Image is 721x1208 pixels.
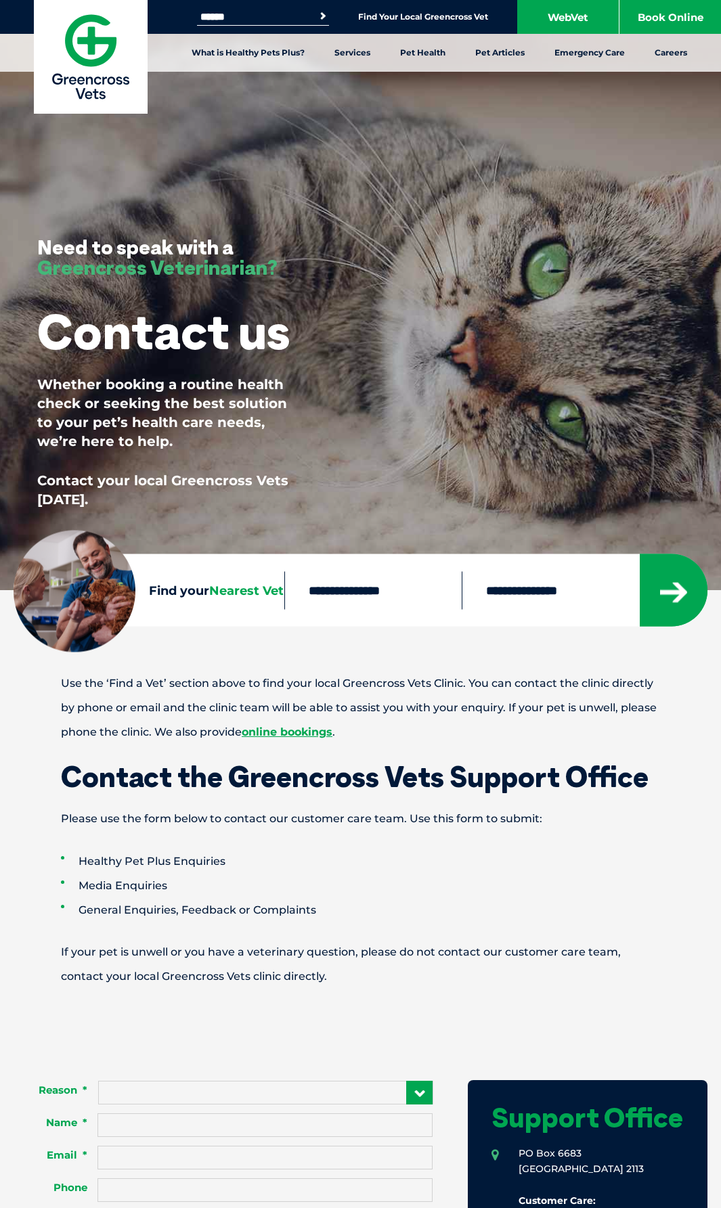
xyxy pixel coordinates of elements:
[37,237,278,277] h3: Need to speak with a
[640,34,702,72] a: Careers
[242,725,332,738] a: online bookings
[540,34,640,72] a: Emergency Care
[37,254,278,280] span: Greencross Veterinarian?
[316,9,330,23] button: Search
[519,1194,596,1207] b: Customer Care:
[460,34,540,72] a: Pet Articles
[37,375,301,451] p: Whether booking a routine health check or seeking the best solution to your pet’s health care nee...
[14,1148,97,1162] label: Email
[61,898,707,922] li: General Enquiries, Feedback or Complaints
[320,34,385,72] a: Services
[14,807,707,831] p: Please use the form below to contact our customer care team. Use this form to submit:
[385,34,460,72] a: Pet Health
[14,1083,97,1097] label: Reason
[149,584,284,596] h4: Find your
[61,849,707,874] li: Healthy Pet Plus Enquiries
[14,671,707,744] p: Use the ‘Find a Vet’ section above to find your local Greencross Vets Clinic. You can contact the...
[61,874,707,898] li: Media Enquiries
[37,471,301,509] p: Contact your local Greencross Vets [DATE].
[37,305,290,358] h1: Contact us
[358,12,488,22] a: Find Your Local Greencross Vet
[14,1181,97,1194] label: Phone
[491,1104,684,1131] h1: Support Office
[14,763,707,791] h1: Contact the Greencross Vets Support Office
[209,583,284,598] span: Nearest Vet
[14,940,707,989] p: If your pet is unwell or you have a veterinary question, please do not contact our customer care ...
[177,34,320,72] a: What is Healthy Pets Plus?
[14,1116,97,1129] label: Name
